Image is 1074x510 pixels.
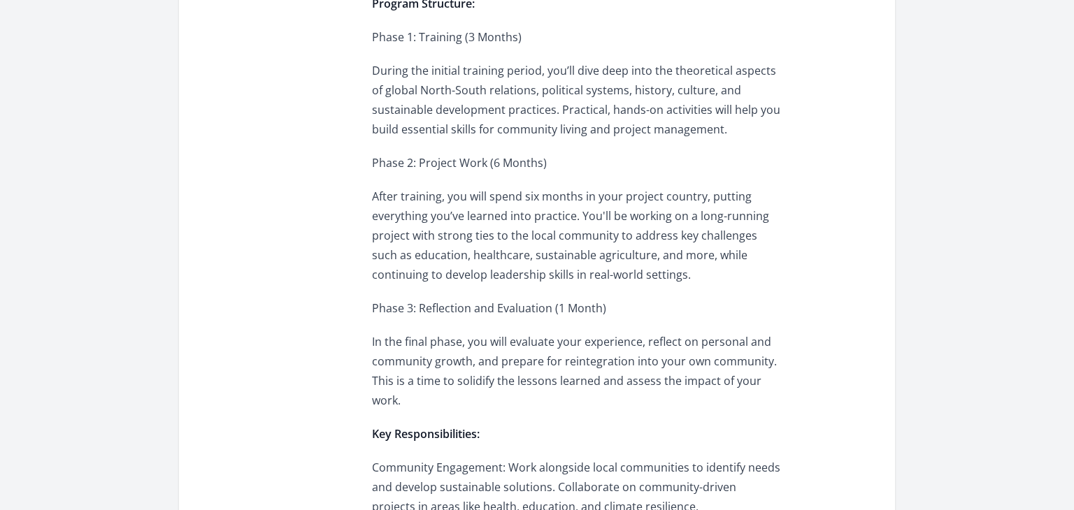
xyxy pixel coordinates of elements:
[372,27,781,47] p: Phase 1: Training (3 Months)
[372,187,781,284] p: After training, you will spend six months in your project country, putting everything you’ve lear...
[372,61,781,139] p: During the initial training period, you’ll dive deep into the theoretical aspects of global North...
[372,332,781,410] p: In the final phase, you will evaluate your experience, reflect on personal and community growth, ...
[372,426,480,442] strong: Key Responsibilities:
[372,298,781,318] p: Phase 3: Reflection and Evaluation (1 Month)
[372,153,781,173] p: Phase 2: Project Work (6 Months)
